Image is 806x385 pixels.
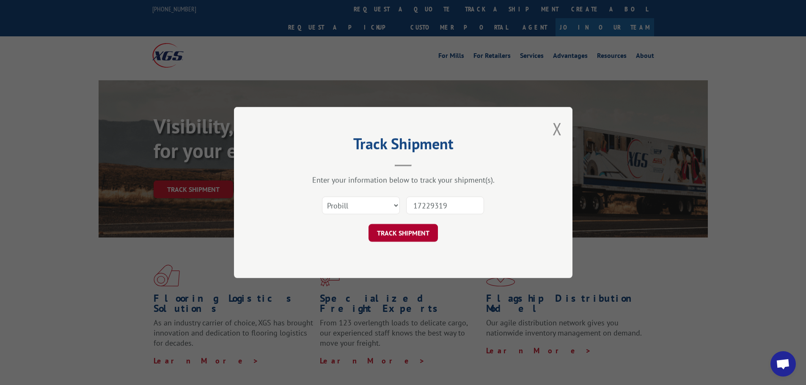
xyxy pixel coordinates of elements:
button: Close modal [553,117,562,140]
h2: Track Shipment [276,138,530,154]
input: Number(s) [406,197,484,214]
div: Enter your information below to track your shipment(s). [276,175,530,185]
button: TRACK SHIPMENT [369,224,438,242]
div: Open chat [770,351,796,377]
